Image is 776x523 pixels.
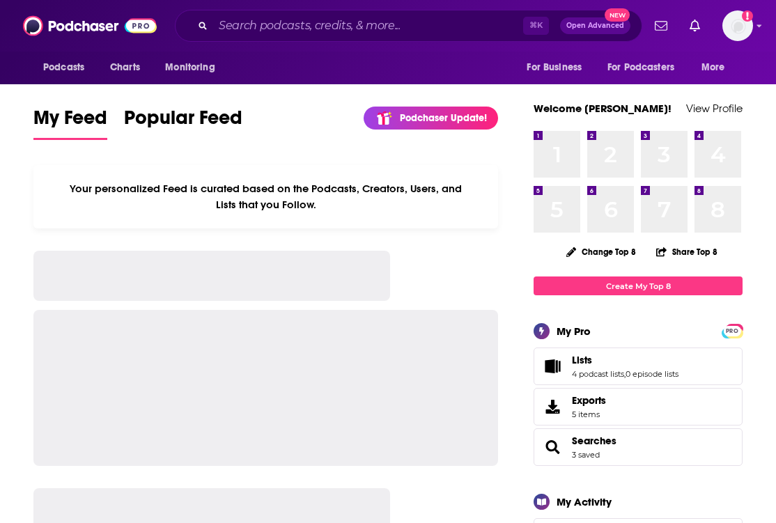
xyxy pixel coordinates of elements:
[558,243,644,260] button: Change Top 8
[33,165,498,228] div: Your personalized Feed is curated based on the Podcasts, Creators, Users, and Lists that you Follow.
[538,437,566,457] a: Searches
[724,326,740,336] span: PRO
[722,10,753,41] img: User Profile
[655,238,718,265] button: Share Top 8
[213,15,523,37] input: Search podcasts, credits, & more...
[534,276,743,295] a: Create My Top 8
[607,58,674,77] span: For Podcasters
[101,54,148,81] a: Charts
[534,348,743,385] span: Lists
[572,394,606,407] span: Exports
[523,17,549,35] span: ⌘ K
[110,58,140,77] span: Charts
[722,10,753,41] span: Logged in as cmand-c
[527,58,582,77] span: For Business
[724,325,740,336] a: PRO
[33,106,107,140] a: My Feed
[23,13,157,39] img: Podchaser - Follow, Share and Rate Podcasts
[701,58,725,77] span: More
[534,388,743,426] a: Exports
[155,54,233,81] button: open menu
[43,58,84,77] span: Podcasts
[572,354,592,366] span: Lists
[175,10,642,42] div: Search podcasts, credits, & more...
[572,369,624,379] a: 4 podcast lists
[534,102,672,115] a: Welcome [PERSON_NAME]!
[722,10,753,41] button: Show profile menu
[684,14,706,38] a: Show notifications dropdown
[33,54,102,81] button: open menu
[649,14,673,38] a: Show notifications dropdown
[624,369,626,379] span: ,
[400,112,487,124] p: Podchaser Update!
[572,409,606,419] span: 5 items
[534,428,743,466] span: Searches
[598,54,694,81] button: open menu
[557,495,612,508] div: My Activity
[566,22,624,29] span: Open Advanced
[124,106,242,140] a: Popular Feed
[33,106,107,138] span: My Feed
[572,354,678,366] a: Lists
[538,397,566,416] span: Exports
[626,369,678,379] a: 0 episode lists
[560,17,630,34] button: Open AdvancedNew
[538,357,566,376] a: Lists
[557,325,591,338] div: My Pro
[124,106,242,138] span: Popular Feed
[572,450,600,460] a: 3 saved
[692,54,743,81] button: open menu
[686,102,743,115] a: View Profile
[165,58,215,77] span: Monitoring
[605,8,630,22] span: New
[572,435,616,447] a: Searches
[517,54,599,81] button: open menu
[742,10,753,22] svg: Add a profile image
